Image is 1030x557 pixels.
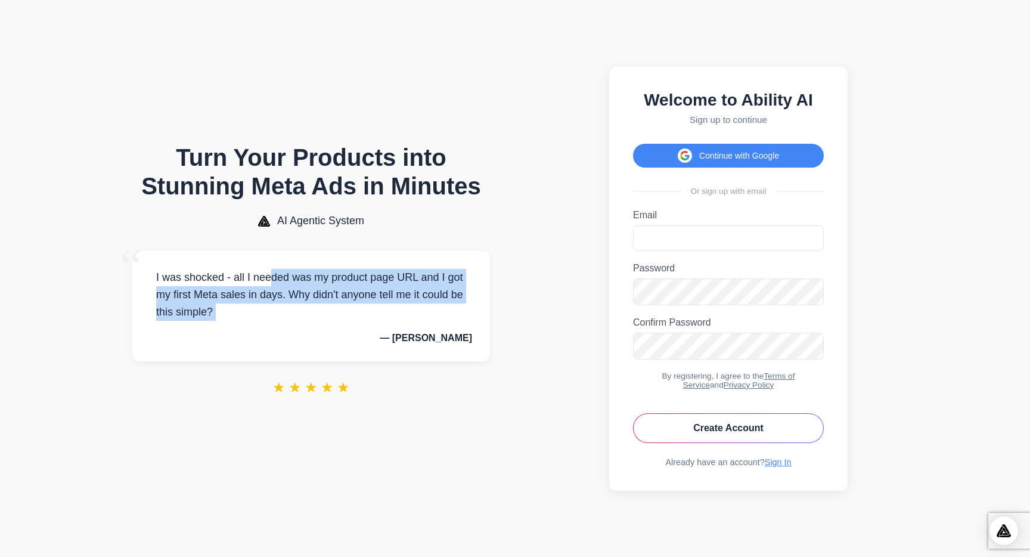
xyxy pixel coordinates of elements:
[321,379,334,396] span: ★
[633,210,824,221] label: Email
[132,143,490,200] h1: Turn Your Products into Stunning Meta Ads in Minutes
[150,333,472,344] p: — [PERSON_NAME]
[989,516,1018,545] div: Open Intercom Messenger
[150,269,472,320] p: I was shocked - all I needed was my product page URL and I got my first Meta sales in days. Why d...
[633,91,824,110] h2: Welcome to Ability AI
[633,317,824,328] label: Confirm Password
[258,216,270,227] img: AI Agentic System Logo
[765,457,792,467] a: Sign In
[633,115,824,125] p: Sign up to continue
[633,263,824,274] label: Password
[633,372,824,389] div: By registering, I agree to the and
[305,379,318,396] span: ★
[288,379,302,396] span: ★
[683,372,795,389] a: Terms of Service
[633,457,824,467] div: Already have an account?
[120,239,142,293] span: “
[724,380,774,389] a: Privacy Policy
[337,379,350,396] span: ★
[277,215,364,227] span: AI Agentic System
[633,144,824,168] button: Continue with Google
[633,413,824,443] button: Create Account
[633,187,824,196] div: Or sign up with email
[272,379,286,396] span: ★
